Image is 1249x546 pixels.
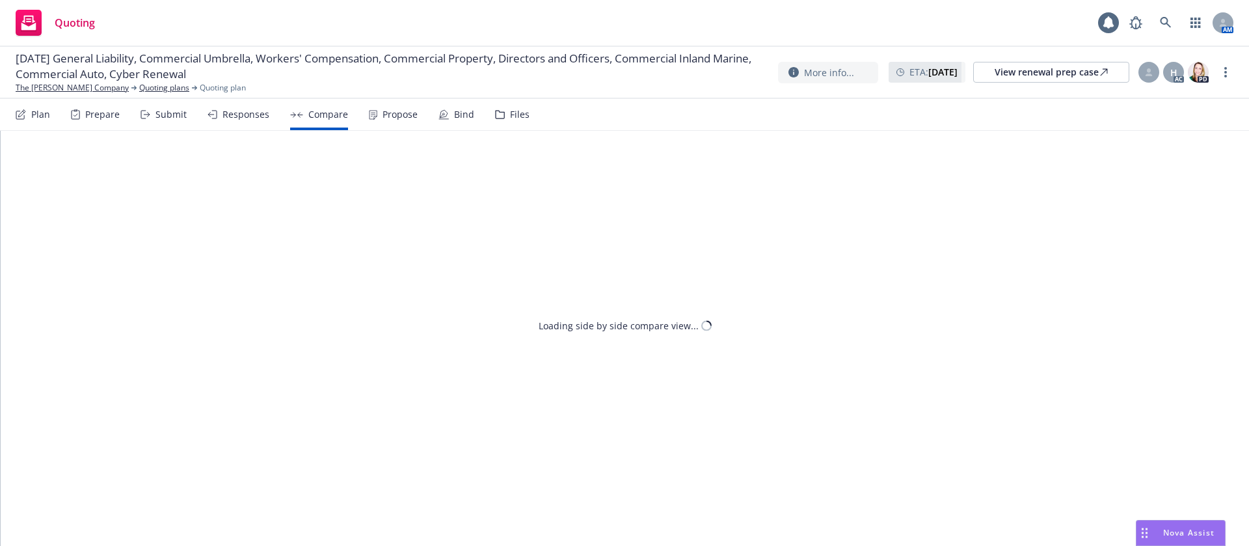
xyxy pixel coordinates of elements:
div: Loading side by side compare view... [539,319,699,333]
a: Quoting [10,5,100,41]
span: ETA : [909,65,958,79]
div: Plan [31,109,50,120]
a: The [PERSON_NAME] Company [16,82,129,94]
a: View renewal prep case [973,62,1129,83]
a: Quoting plans [139,82,189,94]
div: Responses [222,109,269,120]
div: Drag to move [1136,521,1153,545]
a: Search [1153,10,1179,36]
div: Files [510,109,530,120]
div: View renewal prep case [995,62,1108,82]
button: More info... [778,62,878,83]
button: Nova Assist [1136,520,1226,546]
div: Compare [308,109,348,120]
a: more [1218,64,1233,80]
a: Switch app [1183,10,1209,36]
span: H [1170,66,1177,79]
a: Report a Bug [1123,10,1149,36]
img: photo [1188,62,1209,83]
span: Quoting plan [200,82,246,94]
div: Prepare [85,109,120,120]
div: Propose [383,109,418,120]
div: Submit [155,109,187,120]
div: Bind [454,109,474,120]
span: Quoting [55,18,95,28]
span: Nova Assist [1163,527,1215,538]
strong: [DATE] [928,66,958,78]
span: [DATE] General Liability, Commercial Umbrella, Workers' Compensation, Commercial Property, Direct... [16,51,768,82]
span: More info... [804,66,854,79]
